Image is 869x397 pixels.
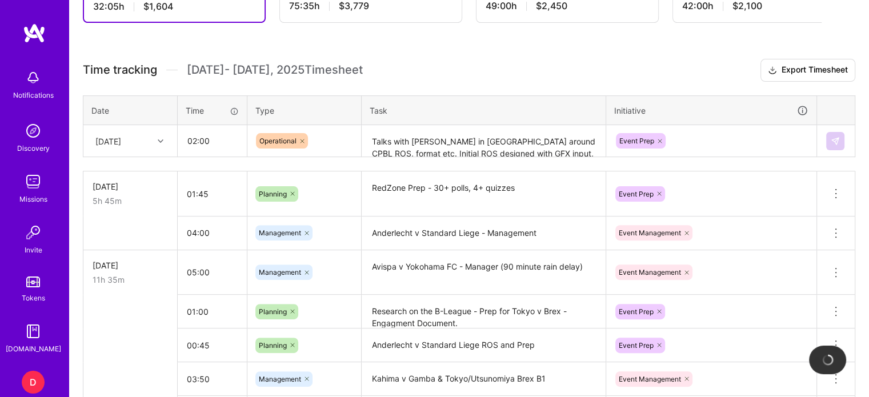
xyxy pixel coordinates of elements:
[83,95,178,125] th: Date
[363,218,604,249] textarea: Anderlecht v Standard Liege - Management
[186,105,239,117] div: Time
[19,371,47,394] a: D
[95,135,121,147] div: [DATE]
[13,89,54,101] div: Notifications
[19,193,47,205] div: Missions
[93,259,168,271] div: [DATE]
[363,363,604,395] textarea: Kahima v Gamba & Tokyo/Utsunomiya Brex B1
[143,1,173,13] span: $1,604
[93,1,255,13] div: 32:05 h
[619,268,681,276] span: Event Management
[17,142,50,154] div: Discovery
[22,170,45,193] img: teamwork
[614,104,808,117] div: Initiative
[259,268,301,276] span: Management
[259,341,287,350] span: Planning
[760,59,855,82] button: Export Timesheet
[178,218,247,248] input: HH:MM
[178,296,247,327] input: HH:MM
[22,320,45,343] img: guide book
[187,63,363,77] span: [DATE] - [DATE] , 2025 Timesheet
[93,181,168,193] div: [DATE]
[822,354,834,366] img: loading
[363,296,604,327] textarea: Research on the B-League - Prep for Tokyo v Brex - Engagment Document.
[22,221,45,244] img: Invite
[178,330,247,360] input: HH:MM
[363,126,604,157] textarea: Talks with [PERSON_NAME] in [GEOGRAPHIC_DATA] around CPBL ROS, format etc. Initial ROS designed w...
[363,330,604,361] textarea: Anderlecht v Standard Liege ROS and Prep
[26,276,40,287] img: tokens
[363,173,604,215] textarea: RedZone Prep - 30+ polls, 4+ quizzes
[178,179,247,209] input: HH:MM
[768,65,777,77] i: icon Download
[22,371,45,394] div: D
[362,95,606,125] th: Task
[23,23,46,43] img: logo
[6,343,61,355] div: [DOMAIN_NAME]
[178,257,247,287] input: HH:MM
[22,66,45,89] img: bell
[619,228,681,237] span: Event Management
[363,251,604,294] textarea: Avispa v Yokohama FC - Manager (90 minute rain delay)
[259,137,297,145] span: Operational
[247,95,362,125] th: Type
[178,126,246,156] input: HH:MM
[619,307,654,316] span: Event Prep
[22,119,45,142] img: discovery
[831,137,840,146] img: Submit
[93,195,168,207] div: 5h 45m
[619,375,681,383] span: Event Management
[619,190,654,198] span: Event Prep
[259,307,287,316] span: Planning
[93,274,168,286] div: 11h 35m
[259,375,301,383] span: Management
[25,244,42,256] div: Invite
[178,364,247,394] input: HH:MM
[259,190,287,198] span: Planning
[158,138,163,144] i: icon Chevron
[619,137,654,145] span: Event Prep
[22,292,45,304] div: Tokens
[259,228,301,237] span: Management
[826,132,846,150] div: null
[619,341,654,350] span: Event Prep
[83,63,157,77] span: Time tracking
